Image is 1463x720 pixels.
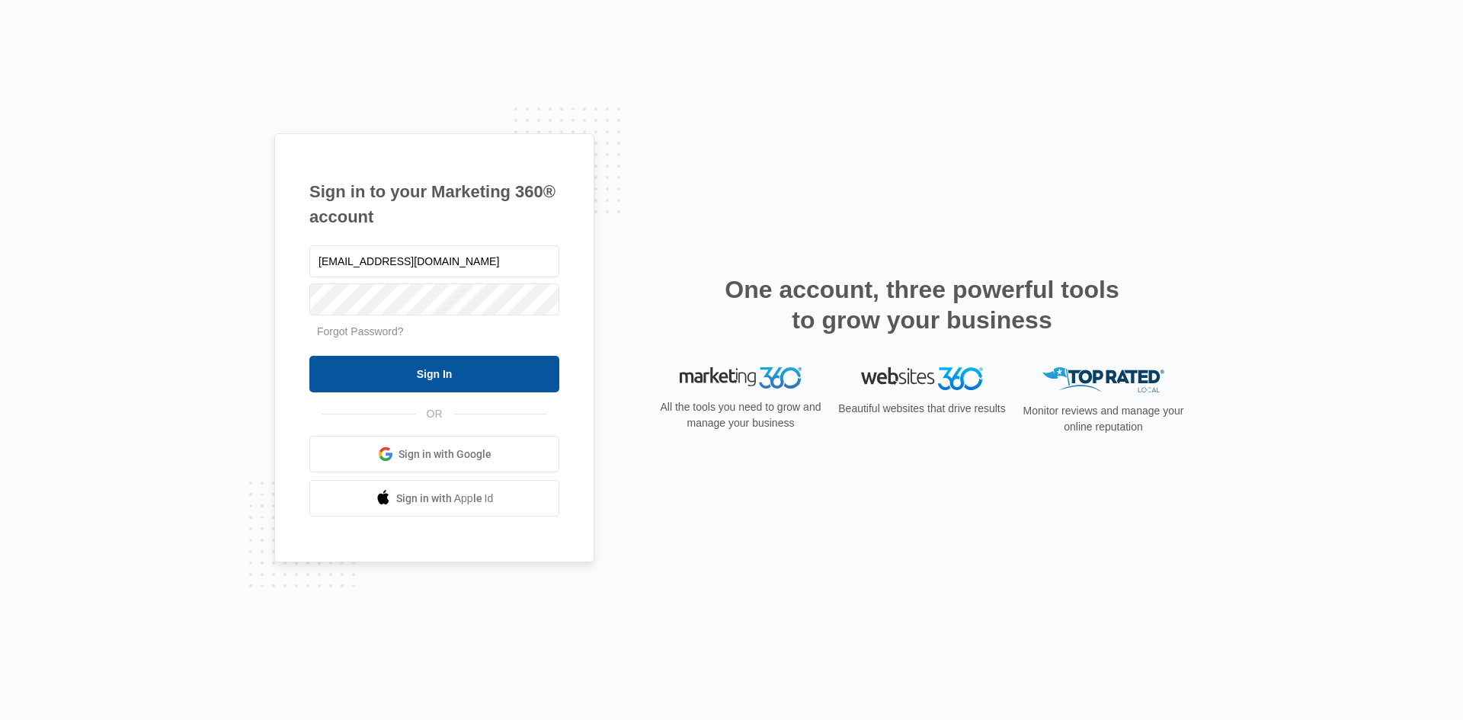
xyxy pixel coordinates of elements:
p: All the tools you need to grow and manage your business [655,399,826,431]
a: Sign in with Google [309,436,559,472]
input: Email [309,245,559,277]
img: Top Rated Local [1042,367,1164,392]
h2: One account, three powerful tools to grow your business [720,274,1124,335]
h1: Sign in to your Marketing 360® account [309,179,559,229]
a: Forgot Password? [317,325,404,338]
p: Beautiful websites that drive results [837,401,1007,417]
span: Sign in with Google [399,446,491,462]
a: Sign in with Apple Id [309,480,559,517]
span: Sign in with Apple Id [396,491,494,507]
p: Monitor reviews and manage your online reputation [1018,403,1189,435]
span: OR [416,406,453,422]
input: Sign In [309,356,559,392]
img: Websites 360 [861,367,983,389]
img: Marketing 360 [680,367,802,389]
